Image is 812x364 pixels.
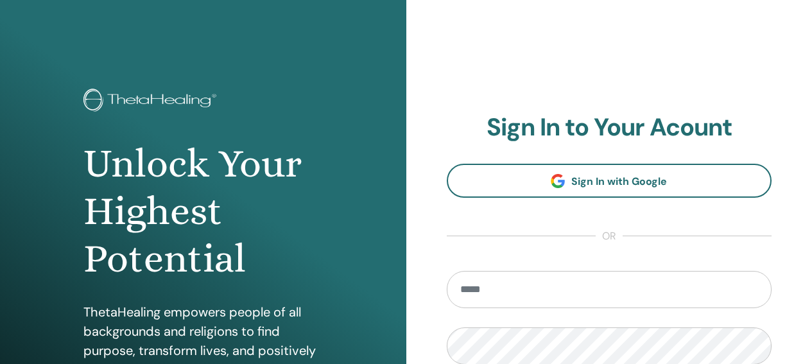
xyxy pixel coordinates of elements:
[571,175,667,188] span: Sign In with Google
[447,113,772,143] h2: Sign In to Your Acount
[596,229,623,244] span: or
[83,140,322,283] h1: Unlock Your Highest Potential
[447,164,772,198] a: Sign In with Google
